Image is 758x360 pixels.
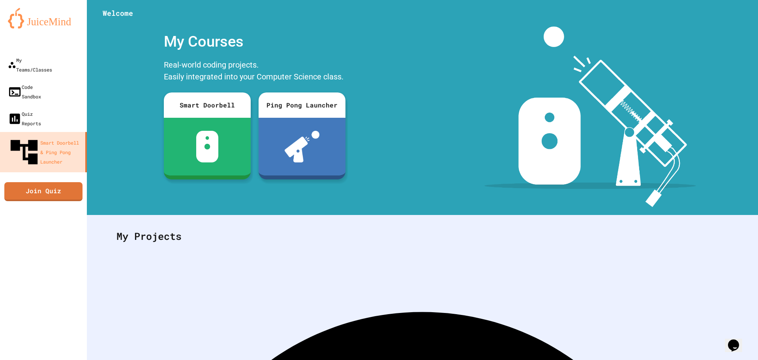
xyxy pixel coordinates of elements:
[160,26,349,57] div: My Courses
[8,136,82,168] div: Smart Doorbell & Ping Pong Launcher
[8,82,41,101] div: Code Sandbox
[484,26,696,207] img: banner-image-my-projects.png
[8,55,52,74] div: My Teams/Classes
[725,328,750,352] iframe: chat widget
[164,92,251,118] div: Smart Doorbell
[160,57,349,87] div: Real-world coding projects. Easily integrated into your Computer Science class.
[8,8,79,28] img: logo-orange.svg
[4,182,83,201] a: Join Quiz
[259,92,345,118] div: Ping Pong Launcher
[196,131,219,162] img: sdb-white.svg
[8,109,41,128] div: Quiz Reports
[109,221,736,252] div: My Projects
[285,131,320,162] img: ppl-with-ball.png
